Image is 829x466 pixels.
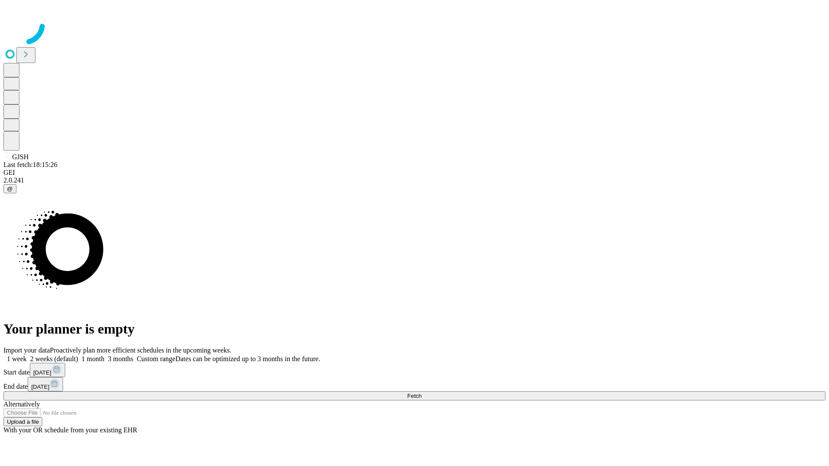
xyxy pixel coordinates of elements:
[3,321,826,337] h1: Your planner is empty
[407,393,421,399] span: Fetch
[3,377,826,391] div: End date
[12,153,28,161] span: GJSH
[3,161,57,168] span: Last fetch: 18:15:26
[175,355,320,362] span: Dates can be optimized up to 3 months in the future.
[108,355,133,362] span: 3 months
[7,355,27,362] span: 1 week
[28,377,63,391] button: [DATE]
[3,184,16,193] button: @
[3,176,826,184] div: 2.0.241
[3,346,50,354] span: Import your data
[3,426,137,434] span: With your OR schedule from your existing EHR
[50,346,231,354] span: Proactively plan more efficient schedules in the upcoming weeks.
[3,363,826,377] div: Start date
[31,384,49,390] span: [DATE]
[82,355,104,362] span: 1 month
[3,391,826,400] button: Fetch
[30,355,78,362] span: 2 weeks (default)
[137,355,175,362] span: Custom range
[3,169,826,176] div: GEI
[3,400,40,408] span: Alternatively
[33,369,51,376] span: [DATE]
[3,417,42,426] button: Upload a file
[7,186,13,192] span: @
[30,363,65,377] button: [DATE]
